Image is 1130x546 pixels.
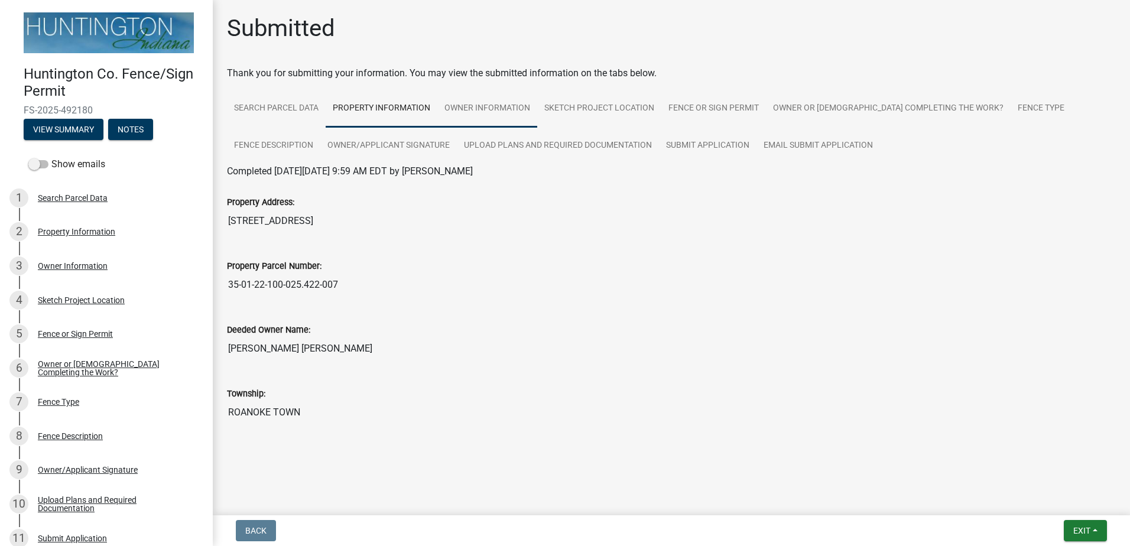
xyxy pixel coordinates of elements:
div: Submit Application [38,534,107,542]
div: Fence Description [38,432,103,440]
wm-modal-confirm: Notes [108,125,153,135]
div: Fence or Sign Permit [38,330,113,338]
label: Township: [227,390,265,398]
a: Owner Information [437,90,537,128]
img: Huntington County, Indiana [24,12,194,53]
label: Property Address: [227,199,294,207]
div: Fence Type [38,398,79,406]
a: Fence Description [227,127,320,165]
a: Submit Application [659,127,756,165]
div: 8 [9,427,28,446]
div: 7 [9,392,28,411]
button: Exit [1064,520,1107,541]
label: Show emails [28,157,105,171]
div: Sketch Project Location [38,296,125,304]
span: Exit [1073,526,1090,535]
wm-modal-confirm: Summary [24,125,103,135]
a: Upload Plans and Required Documentation [457,127,659,165]
a: Fence or Sign Permit [661,90,766,128]
div: 9 [9,460,28,479]
div: 10 [9,495,28,513]
div: 4 [9,291,28,310]
span: Back [245,526,267,535]
div: Owner/Applicant Signature [38,466,138,474]
div: Owner Information [38,262,108,270]
div: Thank you for submitting your information. You may view the submitted information on the tabs below. [227,66,1116,80]
label: Property Parcel Number: [227,262,322,271]
div: 1 [9,188,28,207]
button: Back [236,520,276,541]
a: Email Submit Application [756,127,880,165]
div: 6 [9,359,28,378]
div: 5 [9,324,28,343]
a: Search Parcel Data [227,90,326,128]
label: Deeded Owner Name: [227,326,310,334]
span: FS-2025-492180 [24,105,189,116]
div: Upload Plans and Required Documentation [38,496,194,512]
a: Owner or [DEMOGRAPHIC_DATA] Completing the Work? [766,90,1011,128]
div: Search Parcel Data [38,194,108,202]
a: Property Information [326,90,437,128]
h4: Huntington Co. Fence/Sign Permit [24,66,203,100]
div: Property Information [38,227,115,236]
div: 2 [9,222,28,241]
h1: Submitted [227,14,335,43]
a: Owner/Applicant Signature [320,127,457,165]
a: Sketch Project Location [537,90,661,128]
span: Completed [DATE][DATE] 9:59 AM EDT by [PERSON_NAME] [227,165,473,177]
div: 3 [9,256,28,275]
a: Fence Type [1011,90,1071,128]
button: View Summary [24,119,103,140]
div: Owner or [DEMOGRAPHIC_DATA] Completing the Work? [38,360,194,376]
button: Notes [108,119,153,140]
